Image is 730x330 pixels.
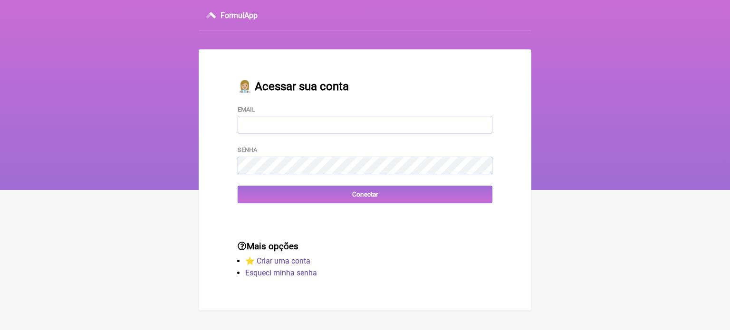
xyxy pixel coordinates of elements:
[221,11,258,20] h3: FormulApp
[238,146,257,153] label: Senha
[245,268,317,277] a: Esqueci minha senha
[238,186,492,203] input: Conectar
[238,80,492,93] h2: 👩🏼‍⚕️ Acessar sua conta
[238,241,492,252] h3: Mais opções
[238,106,255,113] label: Email
[245,256,310,265] a: ⭐️ Criar uma conta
